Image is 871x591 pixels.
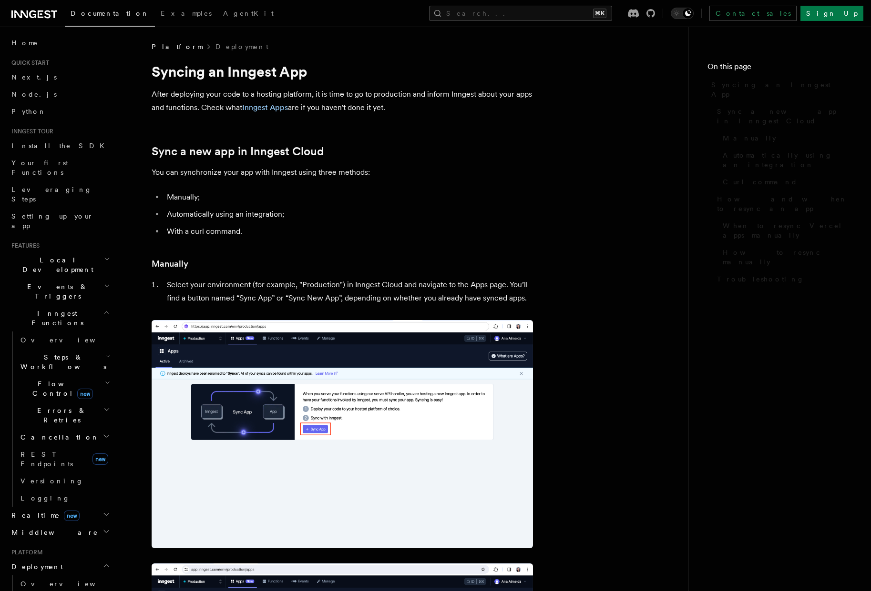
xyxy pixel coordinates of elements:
[20,451,73,468] span: REST Endpoints
[8,255,104,274] span: Local Development
[20,477,83,485] span: Versioning
[671,8,694,19] button: Toggle dark mode
[17,432,99,442] span: Cancellation
[152,320,533,548] img: Inngest Cloud screen with sync App button when you have no apps synced yet
[8,528,98,537] span: Middleware
[8,562,63,571] span: Deployment
[8,511,80,520] span: Realtime
[717,194,852,213] span: How and when to resync an app
[8,278,112,305] button: Events & Triggers
[223,10,274,17] span: AgentKit
[71,10,149,17] span: Documentation
[152,166,533,179] p: You can synchronize your app with Inngest using three methods:
[8,331,112,507] div: Inngest Functions
[64,511,80,521] span: new
[17,446,112,472] a: REST Endpointsnew
[723,133,776,143] span: Manually
[719,147,852,173] a: Automatically using an integration
[8,558,112,575] button: Deployment
[8,309,103,328] span: Inngest Functions
[8,128,53,135] span: Inngest tour
[8,69,112,86] a: Next.js
[17,352,106,371] span: Steps & Workflows
[152,88,533,114] p: After deploying your code to a hosting platform, it is time to go to production and inform Innges...
[17,490,112,507] a: Logging
[711,80,852,99] span: Syncing an Inngest App
[17,375,112,402] button: Flow Controlnew
[155,3,217,26] a: Examples
[242,103,288,112] a: Inngest Apps
[723,150,852,170] span: Automatically using an integration
[713,190,852,217] a: How and when to resync an app
[8,524,112,541] button: Middleware
[152,42,202,51] span: Platform
[20,580,119,588] span: Overview
[17,472,112,490] a: Versioning
[8,137,112,154] a: Install the SDK
[723,248,852,267] span: How to resync manually
[707,76,852,103] a: Syncing an Inngest App
[20,336,119,344] span: Overview
[429,6,612,21] button: Search...⌘K
[8,154,112,181] a: Your first Functions
[11,73,57,81] span: Next.js
[8,549,43,556] span: Platform
[11,90,57,98] span: Node.js
[11,212,93,230] span: Setting up your app
[17,406,103,425] span: Errors & Retries
[152,145,324,158] a: Sync a new app in Inngest Cloud
[8,208,112,234] a: Setting up your app
[11,142,110,150] span: Install the SDK
[152,63,533,80] h1: Syncing an Inngest App
[719,244,852,270] a: How to resync manually
[8,34,112,51] a: Home
[717,274,804,284] span: Troubleshooting
[11,159,68,176] span: Your first Functions
[717,107,852,126] span: Sync a new app in Inngest Cloud
[8,181,112,208] a: Leveraging Steps
[17,379,105,398] span: Flow Control
[17,331,112,349] a: Overview
[77,389,93,399] span: new
[719,173,852,190] a: Curl command
[8,282,104,301] span: Events & Triggers
[713,270,852,288] a: Troubleshooting
[152,257,188,270] a: Manually
[8,507,112,524] button: Realtimenew
[11,186,92,203] span: Leveraging Steps
[65,3,155,27] a: Documentation
[8,86,112,103] a: Node.js
[719,217,852,244] a: When to resync Vercel apps manually
[800,6,863,21] a: Sign Up
[215,42,268,51] a: Deployment
[217,3,279,26] a: AgentKit
[17,429,112,446] button: Cancellation
[164,208,533,221] li: Automatically using an integration;
[11,108,46,115] span: Python
[164,190,533,204] li: Manually;
[713,103,852,130] a: Sync a new app in Inngest Cloud
[593,9,606,18] kbd: ⌘K
[8,305,112,331] button: Inngest Functions
[8,251,112,278] button: Local Development
[8,242,40,250] span: Features
[161,10,212,17] span: Examples
[8,103,112,120] a: Python
[164,278,533,305] li: Select your environment (for example, "Production") in Inngest Cloud and navigate to the Apps pag...
[719,130,852,147] a: Manually
[11,38,38,48] span: Home
[92,453,108,465] span: new
[17,402,112,429] button: Errors & Retries
[723,177,798,187] span: Curl command
[164,225,533,238] li: With a curl command.
[20,494,70,502] span: Logging
[709,6,797,21] a: Contact sales
[723,221,852,240] span: When to resync Vercel apps manually
[707,61,852,76] h4: On this page
[8,59,49,67] span: Quick start
[17,349,112,375] button: Steps & Workflows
